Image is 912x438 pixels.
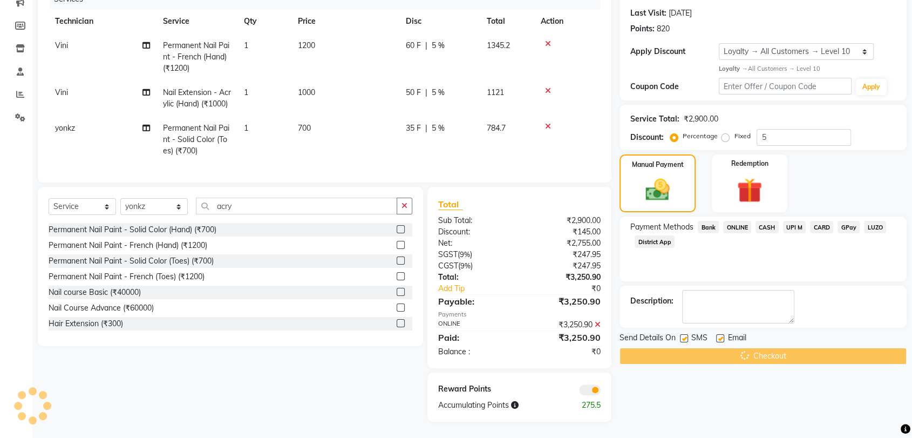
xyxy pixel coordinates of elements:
[734,131,750,141] label: Fixed
[430,272,520,283] div: Total:
[487,123,506,133] span: 784.7
[756,221,779,233] span: CASH
[669,8,692,19] div: [DATE]
[630,132,664,143] div: Discount:
[520,226,609,238] div: ₹145.00
[438,261,458,271] span: CGST
[430,249,520,260] div: ( )
[244,123,248,133] span: 1
[520,272,609,283] div: ₹3,250.90
[438,199,463,210] span: Total
[425,87,427,98] span: |
[49,224,216,235] div: Permanent Nail Paint - Solid Color (Hand) (₹700)
[237,9,291,33] th: Qty
[520,260,609,272] div: ₹247.95
[638,176,677,204] img: _cash.svg
[856,79,887,95] button: Apply
[55,41,68,50] span: Vini
[727,332,746,346] span: Email
[244,87,248,97] span: 1
[156,9,237,33] th: Service
[55,87,68,97] span: Vini
[838,221,860,233] span: GPay
[520,319,609,331] div: ₹3,250.90
[432,123,445,134] span: 5 %
[49,287,141,298] div: Nail course Basic (₹40000)
[430,260,520,272] div: ( )
[520,295,609,308] div: ₹3,250.90
[810,221,833,233] span: CARD
[487,41,510,50] span: 1345.2
[430,226,520,238] div: Discount:
[520,238,609,249] div: ₹2,755.00
[691,332,707,346] span: SMS
[620,332,676,346] span: Send Details On
[657,23,670,35] div: 820
[430,319,520,331] div: ONLINE
[630,23,655,35] div: Points:
[430,331,520,344] div: Paid:
[298,123,311,133] span: 700
[719,65,747,72] strong: Loyalty →
[460,261,471,270] span: 9%
[49,240,207,251] div: Permanent Nail Paint - French (Hand) (₹1200)
[244,41,248,50] span: 1
[298,41,315,50] span: 1200
[298,87,315,97] span: 1000
[406,40,421,51] span: 60 F
[783,221,806,233] span: UPI M
[163,123,229,156] span: Permanent Nail Paint - Solid Color (Toes) (₹700)
[291,9,399,33] th: Price
[520,249,609,260] div: ₹247.95
[480,9,534,33] th: Total
[163,87,231,109] span: Nail Extension - Acrylic (Hand) (₹1000)
[399,9,480,33] th: Disc
[684,113,718,125] div: ₹2,900.00
[520,331,609,344] div: ₹3,250.90
[534,9,601,33] th: Action
[55,123,75,133] span: yonkz
[723,221,751,233] span: ONLINE
[864,221,886,233] span: LUZO
[635,235,675,248] span: District App
[438,310,601,319] div: Payments
[630,221,693,233] span: Payment Methods
[49,271,205,282] div: Permanent Nail Paint - French (Toes) (₹1200)
[49,302,154,314] div: Nail Course Advance (₹60000)
[432,40,445,51] span: 5 %
[630,8,666,19] div: Last Visit:
[460,250,470,259] span: 9%
[698,221,719,233] span: Bank
[520,346,609,358] div: ₹0
[430,283,534,294] a: Add Tip
[520,215,609,226] div: ₹2,900.00
[630,113,679,125] div: Service Total:
[432,87,445,98] span: 5 %
[49,255,214,267] div: Permanent Nail Paint - Solid Color (Toes) (₹700)
[425,123,427,134] span: |
[683,131,717,141] label: Percentage
[719,64,896,73] div: All Customers → Level 10
[49,9,156,33] th: Technician
[196,198,397,214] input: Search or Scan
[406,87,421,98] span: 50 F
[430,346,520,358] div: Balance :
[406,123,421,134] span: 35 F
[430,215,520,226] div: Sub Total:
[630,295,673,307] div: Description:
[729,175,770,206] img: _gift.svg
[632,160,684,170] label: Manual Payment
[487,87,504,97] span: 1121
[430,383,520,395] div: Reward Points
[49,318,123,329] div: Hair Extension (₹300)
[438,250,458,259] span: SGST
[630,46,719,57] div: Apply Discount
[719,78,852,95] input: Enter Offer / Coupon Code
[430,238,520,249] div: Net:
[564,400,609,411] div: 275.5
[430,400,564,411] div: Accumulating Points
[731,159,768,169] label: Redemption
[425,40,427,51] span: |
[163,41,229,73] span: Permanent Nail Paint - French (Hand) (₹1200)
[534,283,609,294] div: ₹0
